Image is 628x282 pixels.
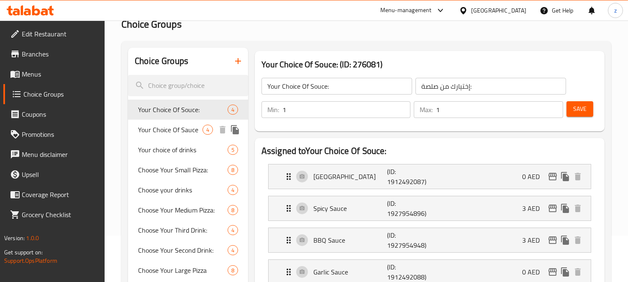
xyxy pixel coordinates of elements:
a: Menu disclaimer [3,144,105,164]
div: Expand [269,164,591,189]
span: Save [573,104,587,114]
button: duplicate [229,123,241,136]
span: Your Choice Of Souce: [138,105,228,115]
div: [GEOGRAPHIC_DATA] [471,6,526,15]
div: Menu-management [380,5,432,15]
p: 0 AED [522,172,546,182]
h3: Your Choice Of Souce: (ID: 276081) [261,58,598,71]
span: Grocery Checklist [22,210,98,220]
span: Choose your drinks [138,185,228,195]
p: (ID: 1927954948) [387,230,436,250]
span: Coverage Report [22,190,98,200]
div: Choose Your Medium Pizza:8 [128,200,248,220]
input: search [128,75,248,96]
li: Expand [261,192,598,224]
div: Choose Your Third Drink:4 [128,220,248,240]
span: 1.0.0 [26,233,39,244]
a: Branches [3,44,105,64]
span: 4 [228,246,238,254]
div: Choices [228,145,238,155]
p: (ID: 1927954896) [387,198,436,218]
a: Grocery Checklist [3,205,105,225]
div: Expand [269,196,591,220]
button: duplicate [559,202,572,215]
p: BBQ Sauce [313,235,387,245]
span: Your choice of drinks [138,145,228,155]
span: Get support on: [4,247,43,258]
button: edit [546,234,559,246]
div: Choices [228,225,238,235]
p: Spicy Sauce [313,203,387,213]
span: 4 [228,106,238,114]
p: 3 AED [522,203,546,213]
div: Choose Your Second Drink:4 [128,240,248,260]
span: Your Choice Of Sauce [138,125,202,135]
span: Branches [22,49,98,59]
div: Choices [228,165,238,175]
span: z [614,6,617,15]
button: delete [572,202,584,215]
h2: Assigned to Your Choice Of Souce: [261,145,598,157]
span: Edit Restaurant [22,29,98,39]
span: Choose Your Small Pizza: [138,165,228,175]
span: Promotions [22,129,98,139]
span: Menus [22,69,98,79]
span: 4 [203,126,213,134]
span: 4 [228,226,238,234]
button: delete [572,266,584,278]
p: [GEOGRAPHIC_DATA] [313,172,387,182]
h2: Choice Groups [135,55,188,67]
div: Choose your drinks4 [128,180,248,200]
a: Promotions [3,124,105,144]
button: Save [566,101,593,117]
a: Coverage Report [3,185,105,205]
div: Your choice of drinks5 [128,140,248,160]
li: Expand [261,224,598,256]
span: Choose Your Medium Pizza: [138,205,228,215]
li: Expand [261,161,598,192]
button: edit [546,170,559,183]
div: Choose Your Large Pizza8 [128,260,248,280]
a: Edit Restaurant [3,24,105,44]
span: Choose Your Second Drink: [138,245,228,255]
span: 8 [228,267,238,274]
div: Your Choice Of Sauce4deleteduplicate [128,120,248,140]
button: duplicate [559,234,572,246]
button: edit [546,202,559,215]
span: Choice Groups [121,15,182,33]
span: 5 [228,146,238,154]
a: Choice Groups [3,84,105,104]
span: Coupons [22,109,98,119]
span: Menu disclaimer [22,149,98,159]
span: Choice Groups [23,89,98,99]
div: Choices [202,125,213,135]
a: Upsell [3,164,105,185]
p: Min: [267,105,279,115]
span: Choose Your Third Drink: [138,225,228,235]
div: Choices [228,265,238,275]
div: Your Choice Of Souce:4 [128,100,248,120]
button: duplicate [559,170,572,183]
a: Menus [3,64,105,84]
span: 8 [228,206,238,214]
p: 3 AED [522,235,546,245]
span: Choose Your Large Pizza [138,265,228,275]
button: duplicate [559,266,572,278]
p: Garlic Sauce [313,267,387,277]
button: edit [546,266,559,278]
span: 4 [228,186,238,194]
div: Choices [228,245,238,255]
div: Choices [228,105,238,115]
p: Max: [420,105,433,115]
span: 8 [228,166,238,174]
div: Choose Your Small Pizza:8 [128,160,248,180]
p: (ID: 1912492088) [387,262,436,282]
span: Version: [4,233,25,244]
div: Expand [269,228,591,252]
button: delete [216,123,229,136]
p: 0 AED [522,267,546,277]
div: Choices [228,185,238,195]
a: Coupons [3,104,105,124]
button: delete [572,234,584,246]
button: delete [572,170,584,183]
